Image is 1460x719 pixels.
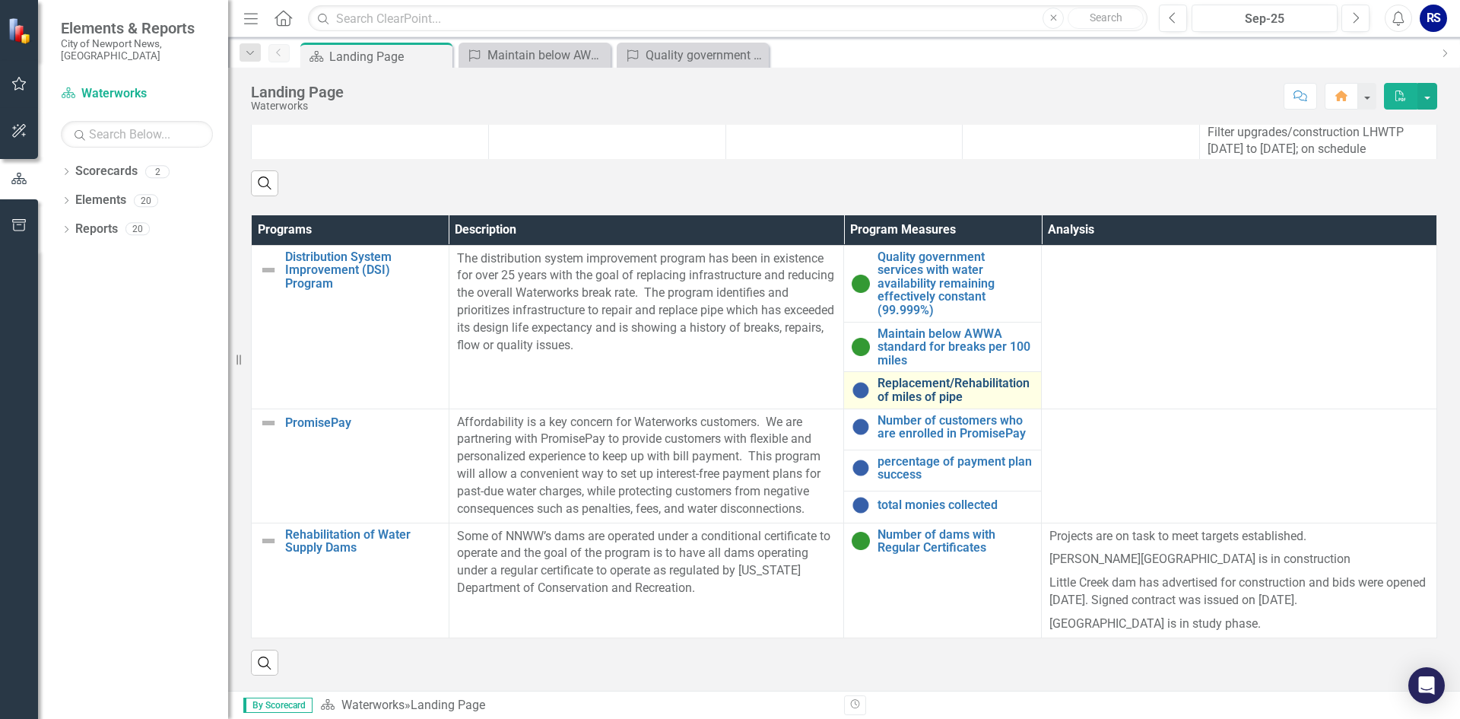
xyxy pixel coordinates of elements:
img: ClearPoint Strategy [8,17,34,43]
img: No Information [852,381,870,399]
a: Rehabilitation of Water Supply Dams [285,528,441,555]
div: Landing Page [251,84,344,100]
p: Little Creek dam has advertised for construction and bids were opened [DATE]. Signed contract was... [1049,571,1429,612]
td: Double-Click to Edit Right Click for Context Menu [252,245,449,409]
td: Double-Click to Edit Right Click for Context Menu [844,450,1042,491]
input: Search Below... [61,121,213,148]
a: Scorecards [75,163,138,180]
a: Elements [75,192,126,209]
img: On Target [852,532,870,550]
img: Not Defined [259,261,278,279]
p: The distribution system improvement program has been in existence for over 25 years with the goal... [457,250,836,355]
p: [PERSON_NAME][GEOGRAPHIC_DATA] is in construction [1049,548,1429,571]
div: Maintain below AWWA standard for breaks per 100 miles [487,46,607,65]
div: Quality government services with water availability remaining effectively constant (99.999%) [646,46,765,65]
span: By Scorecard [243,698,313,713]
div: 20 [125,223,150,236]
img: On Target [852,275,870,293]
a: Maintain below AWWA standard for breaks per 100 miles [462,46,607,65]
a: Distribution System Improvement (DSI) Program [285,250,441,291]
a: PromisePay [285,416,441,430]
a: Maintain below AWWA standard for breaks per 100 miles [878,327,1033,367]
p: Projects are on task to meet targets established. [1049,528,1429,549]
p: Affordability is a key concern for Waterworks customers. We are partnering with PromisePay to pro... [457,414,836,518]
p: Filter upgrades/construction LHWTP [DATE] to [DATE]; on schedule [1208,121,1429,162]
td: Double-Click to Edit [1042,245,1437,409]
div: » [320,697,833,714]
td: Double-Click to Edit [1042,523,1437,638]
button: RS [1420,5,1447,32]
p: [GEOGRAPHIC_DATA] is in study phase. [1049,612,1429,633]
a: Quality government services with water availability remaining effectively constant (99.999%) [620,46,765,65]
a: percentage of payment plan success [878,455,1033,482]
td: Double-Click to Edit Right Click for Context Menu [844,372,1042,409]
div: Open Intercom Messenger [1408,667,1445,704]
span: Search [1090,11,1122,24]
p: Some of NNWW’s dams are operated under a conditional certificate to operate and the goal of the p... [457,528,836,597]
td: Double-Click to Edit Right Click for Context Menu [844,491,1042,523]
a: Replacement/Rehabilitation of miles of pipe [878,377,1033,403]
a: Reports [75,221,118,238]
a: Waterworks [341,698,405,712]
a: Number of customers who are enrolled in PromisePay [878,414,1033,441]
td: Double-Click to Edit Right Click for Context Menu [252,409,449,523]
img: Not Defined [259,414,278,432]
div: Landing Page [329,47,449,66]
div: 20 [134,194,158,207]
a: Quality government services with water availability remaining effectively constant (99.999%) [878,250,1033,317]
td: Double-Click to Edit Right Click for Context Menu [844,245,1042,322]
img: On Target [852,338,870,356]
img: No Information [852,496,870,514]
td: Double-Click to Edit Right Click for Context Menu [844,409,1042,450]
span: Elements & Reports [61,19,213,37]
button: Search [1068,8,1144,29]
a: Number of dams with Regular Certificates [878,528,1033,555]
input: Search ClearPoint... [308,5,1147,32]
td: Double-Click to Edit Right Click for Context Menu [844,523,1042,638]
img: No Information [852,418,870,436]
a: Waterworks [61,85,213,103]
img: No Information [852,459,870,477]
td: Double-Click to Edit [1042,409,1437,523]
td: Double-Click to Edit Right Click for Context Menu [252,523,449,638]
small: City of Newport News, [GEOGRAPHIC_DATA] [61,37,213,62]
div: Sep-25 [1197,10,1332,28]
div: Waterworks [251,100,344,112]
a: total monies collected [878,498,1033,512]
img: Not Defined [259,532,278,550]
button: Sep-25 [1192,5,1338,32]
div: 2 [145,165,170,178]
td: Double-Click to Edit Right Click for Context Menu [844,322,1042,372]
div: Landing Page [411,698,485,712]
